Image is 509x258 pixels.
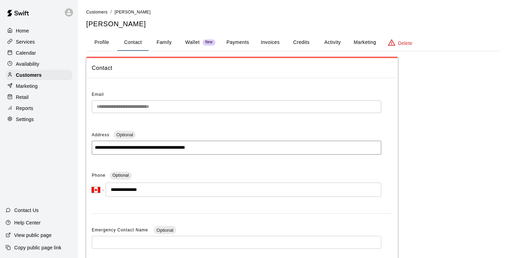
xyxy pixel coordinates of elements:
span: Contact [92,64,392,73]
a: Customers [86,9,108,15]
span: New [203,40,215,45]
p: Marketing [16,83,38,90]
span: Optional [114,132,136,137]
p: Contact Us [14,207,39,214]
span: Optional [154,228,176,233]
span: Phone [92,170,106,181]
p: Copy public page link [14,244,61,251]
button: Profile [86,34,117,51]
span: Email [92,92,104,97]
span: Optional [113,173,129,178]
a: Settings [6,114,72,125]
div: basic tabs example [86,34,501,51]
p: Customers [16,72,42,79]
h5: [PERSON_NAME] [86,19,501,29]
p: Calendar [16,49,36,56]
nav: breadcrumb [86,8,501,16]
button: Marketing [348,34,382,51]
p: Settings [16,116,34,123]
a: Services [6,37,72,47]
button: Payments [221,34,254,51]
button: Family [149,34,180,51]
a: Availability [6,59,72,69]
a: Retail [6,92,72,102]
p: View public page [14,232,52,239]
p: Wallet [185,39,200,46]
span: Emergency Contact Name [92,228,150,232]
span: [PERSON_NAME] [115,10,151,15]
p: Services [16,38,35,45]
button: Contact [117,34,149,51]
a: Home [6,26,72,36]
span: Customers [86,10,108,15]
a: Marketing [6,81,72,91]
div: The email of an existing customer can only be changed by the customer themselves at https://book.... [92,100,381,113]
p: Reports [16,105,33,112]
button: Credits [286,34,317,51]
span: Address [92,132,109,137]
p: Availability [16,61,39,67]
p: Help Center [14,219,41,226]
button: Activity [317,34,348,51]
a: Customers [6,70,72,80]
p: Retail [16,94,29,101]
li: / [110,8,112,16]
p: Home [16,27,29,34]
button: Invoices [254,34,286,51]
a: Calendar [6,48,72,58]
a: Reports [6,103,72,113]
p: Delete [398,40,412,47]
